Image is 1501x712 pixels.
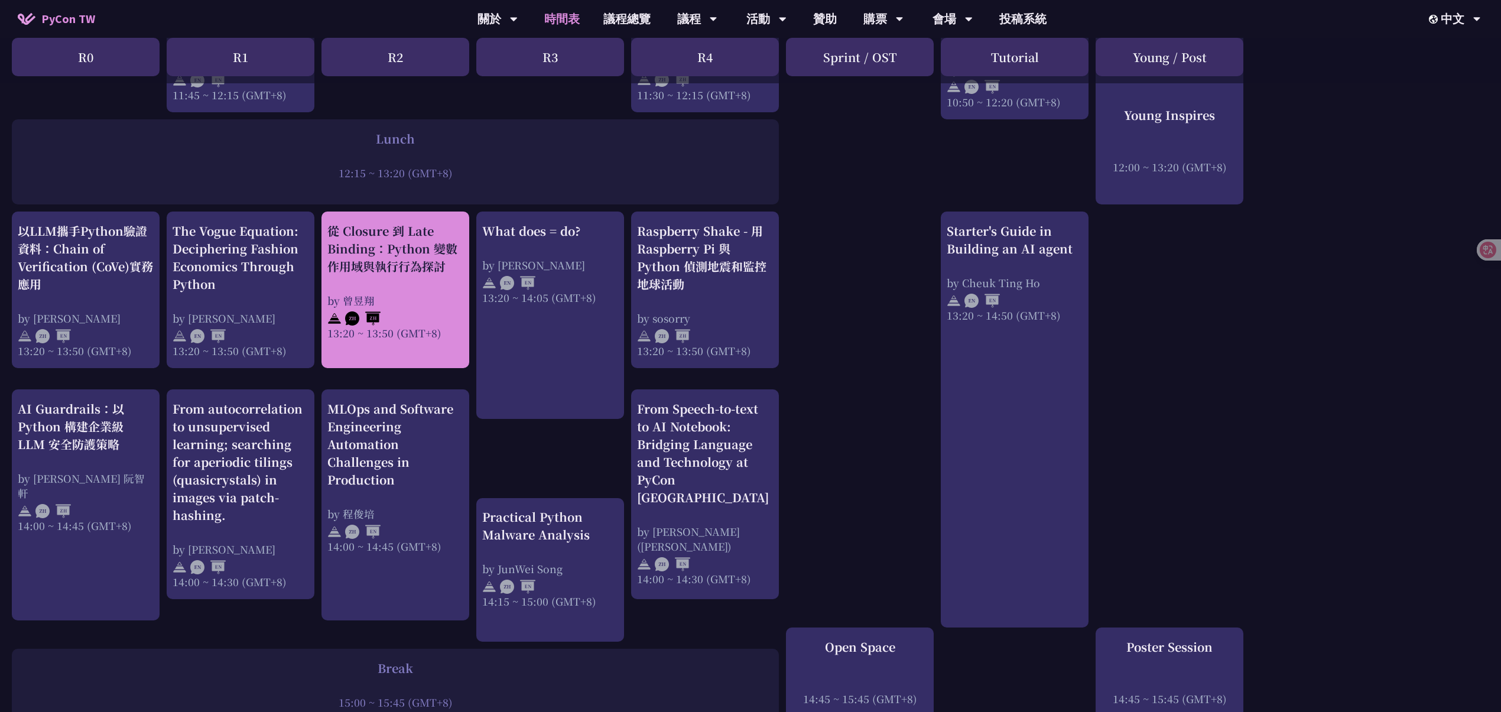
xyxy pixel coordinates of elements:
a: PyCon TW [6,4,107,34]
img: svg+xml;base64,PHN2ZyB4bWxucz0iaHR0cDovL3d3dy53My5vcmcvMjAwMC9zdmciIHdpZHRoPSIyNCIgaGVpZ2h0PSIyNC... [947,294,961,308]
div: 14:15 ~ 15:00 (GMT+8) [482,594,618,609]
a: AI Guardrails：以 Python 構建企業級 LLM 安全防護策略 by [PERSON_NAME] 阮智軒 14:00 ~ 14:45 (GMT+8) [18,400,154,533]
img: svg+xml;base64,PHN2ZyB4bWxucz0iaHR0cDovL3d3dy53My5vcmcvMjAwMC9zdmciIHdpZHRoPSIyNCIgaGVpZ2h0PSIyNC... [18,329,32,343]
div: R2 [321,38,469,76]
img: svg+xml;base64,PHN2ZyB4bWxucz0iaHR0cDovL3d3dy53My5vcmcvMjAwMC9zdmciIHdpZHRoPSIyNCIgaGVpZ2h0PSIyNC... [173,560,187,574]
img: ENEN.5a408d1.svg [500,276,535,290]
div: 13:20 ~ 14:05 (GMT+8) [482,290,618,305]
a: MLOps and Software Engineering Automation Challenges in Production by 程俊培 14:00 ~ 14:45 (GMT+8) [327,400,463,554]
img: svg+xml;base64,PHN2ZyB4bWxucz0iaHR0cDovL3d3dy53My5vcmcvMjAwMC9zdmciIHdpZHRoPSIyNCIgaGVpZ2h0PSIyNC... [327,311,342,326]
a: The Vogue Equation: Deciphering Fashion Economics Through Python by [PERSON_NAME] 13:20 ~ 13:50 (... [173,222,308,358]
a: Starter's Guide in Building an AI agent by Cheuk Ting Ho 13:20 ~ 14:50 (GMT+8) [947,222,1083,323]
span: PyCon TW [41,10,95,28]
div: AI Guardrails：以 Python 構建企業級 LLM 安全防護策略 [18,400,154,453]
div: 10:50 ~ 12:20 (GMT+8) [947,95,1083,109]
div: The Vogue Equation: Deciphering Fashion Economics Through Python [173,222,308,293]
img: ZHZH.38617ef.svg [655,329,690,343]
div: by sosorry [637,311,773,326]
div: R4 [631,38,779,76]
div: by 程俊培 [327,506,463,521]
img: ENEN.5a408d1.svg [964,294,1000,308]
div: Break [18,659,773,677]
img: ENEN.5a408d1.svg [190,329,226,343]
a: 以LLM攜手Python驗證資料：Chain of Verification (CoVe)實務應用 by [PERSON_NAME] 13:20 ~ 13:50 (GMT+8) [18,222,154,358]
div: Young Inspires [1102,106,1237,124]
img: svg+xml;base64,PHN2ZyB4bWxucz0iaHR0cDovL3d3dy53My5vcmcvMjAwMC9zdmciIHdpZHRoPSIyNCIgaGVpZ2h0PSIyNC... [637,557,651,571]
div: R3 [476,38,624,76]
div: Young / Post [1096,38,1243,76]
div: 14:00 ~ 14:45 (GMT+8) [327,539,463,554]
div: 13:20 ~ 13:50 (GMT+8) [637,343,773,358]
div: 14:45 ~ 15:45 (GMT+8) [792,691,928,706]
img: ZHEN.371966e.svg [500,580,535,594]
div: Practical Python Malware Analysis [482,508,618,544]
div: 13:20 ~ 13:50 (GMT+8) [327,326,463,340]
div: 15:00 ~ 15:45 (GMT+8) [18,695,773,710]
div: 12:15 ~ 13:20 (GMT+8) [18,165,773,180]
img: svg+xml;base64,PHN2ZyB4bWxucz0iaHR0cDovL3d3dy53My5vcmcvMjAwMC9zdmciIHdpZHRoPSIyNCIgaGVpZ2h0PSIyNC... [173,329,187,343]
div: 11:45 ~ 12:15 (GMT+8) [173,87,308,102]
div: by Cheuk Ting Ho [947,275,1083,290]
div: by JunWei Song [482,561,618,576]
div: 13:20 ~ 13:50 (GMT+8) [173,343,308,358]
img: ENEN.5a408d1.svg [190,560,226,574]
img: svg+xml;base64,PHN2ZyB4bWxucz0iaHR0cDovL3d3dy53My5vcmcvMjAwMC9zdmciIHdpZHRoPSIyNCIgaGVpZ2h0PSIyNC... [947,80,961,95]
div: 13:20 ~ 14:50 (GMT+8) [947,308,1083,323]
img: ZHZH.38617ef.svg [35,504,71,518]
a: Poster Session 14:45 ~ 15:45 (GMT+8) [1102,638,1237,706]
a: Raspberry Shake - 用 Raspberry Pi 與 Python 偵測地震和監控地球活動 by sosorry 13:20 ~ 13:50 (GMT+8) [637,222,773,358]
div: R1 [167,38,314,76]
img: Locale Icon [1429,15,1441,24]
div: 14:00 ~ 14:45 (GMT+8) [18,518,154,533]
div: Open Space [792,638,928,656]
img: ZHEN.371966e.svg [35,329,71,343]
div: Poster Session [1102,638,1237,656]
div: Raspberry Shake - 用 Raspberry Pi 與 Python 偵測地震和監控地球活動 [637,222,773,293]
div: Starter's Guide in Building an AI agent [947,222,1083,258]
a: Open Space 14:45 ~ 15:45 (GMT+8) [792,638,928,706]
a: Practical Python Malware Analysis by JunWei Song 14:15 ~ 15:00 (GMT+8) [482,508,618,609]
div: 以LLM攜手Python驗證資料：Chain of Verification (CoVe)實務應用 [18,222,154,293]
div: 從 Closure 到 Late Binding：Python 變數作用域與執行行為探討 [327,222,463,275]
div: R0 [12,38,160,76]
div: 14:00 ~ 14:30 (GMT+8) [637,571,773,586]
img: ENEN.5a408d1.svg [964,80,1000,95]
div: 11:30 ~ 12:15 (GMT+8) [637,87,773,102]
div: 14:00 ~ 14:30 (GMT+8) [173,574,308,589]
img: ZHZH.38617ef.svg [345,311,381,326]
div: From autocorrelation to unsupervised learning; searching for aperiodic tilings (quasicrystals) in... [173,400,308,524]
div: Lunch [18,130,773,148]
img: svg+xml;base64,PHN2ZyB4bWxucz0iaHR0cDovL3d3dy53My5vcmcvMjAwMC9zdmciIHdpZHRoPSIyNCIgaGVpZ2h0PSIyNC... [327,525,342,539]
div: by [PERSON_NAME] [482,258,618,272]
img: svg+xml;base64,PHN2ZyB4bWxucz0iaHR0cDovL3d3dy53My5vcmcvMjAwMC9zdmciIHdpZHRoPSIyNCIgaGVpZ2h0PSIyNC... [637,329,651,343]
img: ZHEN.371966e.svg [345,525,381,539]
div: 14:45 ~ 15:45 (GMT+8) [1102,691,1237,706]
div: 13:20 ~ 13:50 (GMT+8) [18,343,154,358]
div: by [PERSON_NAME] [173,542,308,557]
div: From Speech-to-text to AI Notebook: Bridging Language and Technology at PyCon [GEOGRAPHIC_DATA] [637,400,773,506]
a: From autocorrelation to unsupervised learning; searching for aperiodic tilings (quasicrystals) in... [173,400,308,589]
img: Home icon of PyCon TW 2025 [18,13,35,25]
div: MLOps and Software Engineering Automation Challenges in Production [327,400,463,489]
img: ZHEN.371966e.svg [655,557,690,571]
div: by [PERSON_NAME] [173,311,308,326]
a: From Speech-to-text to AI Notebook: Bridging Language and Technology at PyCon [GEOGRAPHIC_DATA] b... [637,400,773,586]
a: 從 Closure 到 Late Binding：Python 變數作用域與執行行為探討 by 曾昱翔 13:20 ~ 13:50 (GMT+8) [327,222,463,340]
img: svg+xml;base64,PHN2ZyB4bWxucz0iaHR0cDovL3d3dy53My5vcmcvMjAwMC9zdmciIHdpZHRoPSIyNCIgaGVpZ2h0PSIyNC... [482,580,496,594]
div: Tutorial [941,38,1089,76]
div: 12:00 ~ 13:20 (GMT+8) [1102,160,1237,174]
div: by [PERSON_NAME] [18,311,154,326]
div: by 曾昱翔 [327,293,463,308]
a: What does = do? by [PERSON_NAME] 13:20 ~ 14:05 (GMT+8) [482,222,618,305]
img: svg+xml;base64,PHN2ZyB4bWxucz0iaHR0cDovL3d3dy53My5vcmcvMjAwMC9zdmciIHdpZHRoPSIyNCIgaGVpZ2h0PSIyNC... [18,504,32,518]
img: svg+xml;base64,PHN2ZyB4bWxucz0iaHR0cDovL3d3dy53My5vcmcvMjAwMC9zdmciIHdpZHRoPSIyNCIgaGVpZ2h0PSIyNC... [482,276,496,290]
div: What does = do? [482,222,618,240]
div: by [PERSON_NAME] 阮智軒 [18,471,154,500]
div: Sprint / OST [786,38,934,76]
a: Young Inspires 12:00 ~ 13:20 (GMT+8) [1102,39,1237,107]
div: by [PERSON_NAME] ([PERSON_NAME]) [637,524,773,554]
